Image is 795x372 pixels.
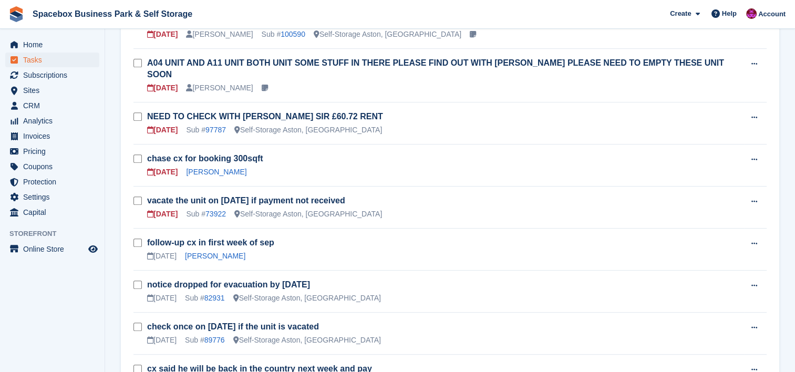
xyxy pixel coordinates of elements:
[5,174,99,189] a: menu
[5,190,99,204] a: menu
[5,37,99,52] a: menu
[204,336,225,344] a: 89776
[758,9,786,19] span: Account
[5,68,99,82] a: menu
[5,83,99,98] a: menu
[281,30,305,38] a: 100590
[147,280,310,289] a: notice dropped for evacuation by [DATE]
[23,83,86,98] span: Sites
[23,205,86,220] span: Capital
[147,322,319,331] a: check once on [DATE] if the unit is vacated
[186,168,246,176] a: [PERSON_NAME]
[147,251,177,262] div: [DATE]
[147,112,383,121] a: NEED TO CHECK WITH [PERSON_NAME] SIR £60.72 RENT
[186,82,253,94] div: [PERSON_NAME]
[186,29,253,40] div: [PERSON_NAME]
[23,129,86,143] span: Invoices
[147,154,263,163] a: chase cx for booking 300sqft
[23,159,86,174] span: Coupons
[186,125,226,136] div: Sub #
[234,209,382,220] div: Self-Storage Aston, [GEOGRAPHIC_DATA]
[147,29,178,40] div: [DATE]
[204,294,225,302] a: 82931
[5,144,99,159] a: menu
[205,126,226,134] a: 97787
[87,243,99,255] a: Preview store
[185,335,225,346] div: Sub #
[23,144,86,159] span: Pricing
[23,190,86,204] span: Settings
[23,113,86,128] span: Analytics
[8,6,24,22] img: stora-icon-8386f47178a22dfd0bd8f6a31ec36ba5ce8667c1dd55bd0f319d3a0aa187defe.svg
[147,167,178,178] div: [DATE]
[5,129,99,143] a: menu
[722,8,737,19] span: Help
[5,159,99,174] a: menu
[5,113,99,128] a: menu
[5,242,99,256] a: menu
[23,98,86,113] span: CRM
[233,335,381,346] div: Self-Storage Aston, [GEOGRAPHIC_DATA]
[147,125,178,136] div: [DATE]
[147,58,724,79] a: A04 UNIT AND A11 UNIT BOTH UNIT SOME STUFF IN THERE PLEASE FIND OUT WITH [PERSON_NAME] PLEASE NEE...
[23,68,86,82] span: Subscriptions
[147,335,177,346] div: [DATE]
[147,82,178,94] div: [DATE]
[147,209,178,220] div: [DATE]
[234,125,382,136] div: Self-Storage Aston, [GEOGRAPHIC_DATA]
[23,174,86,189] span: Protection
[23,242,86,256] span: Online Store
[5,98,99,113] a: menu
[23,53,86,67] span: Tasks
[185,252,245,260] a: [PERSON_NAME]
[185,293,225,304] div: Sub #
[147,196,345,205] a: vacate the unit on [DATE] if payment not received
[314,29,461,40] div: Self-Storage Aston, [GEOGRAPHIC_DATA]
[23,37,86,52] span: Home
[746,8,757,19] img: Shitika Balanath
[670,8,691,19] span: Create
[5,205,99,220] a: menu
[147,238,274,247] a: follow-up cx in first week of sep
[186,209,226,220] div: Sub #
[262,29,305,40] div: Sub #
[233,293,381,304] div: Self-Storage Aston, [GEOGRAPHIC_DATA]
[5,53,99,67] a: menu
[205,210,226,218] a: 73922
[28,5,197,23] a: Spacebox Business Park & Self Storage
[9,229,105,239] span: Storefront
[147,293,177,304] div: [DATE]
